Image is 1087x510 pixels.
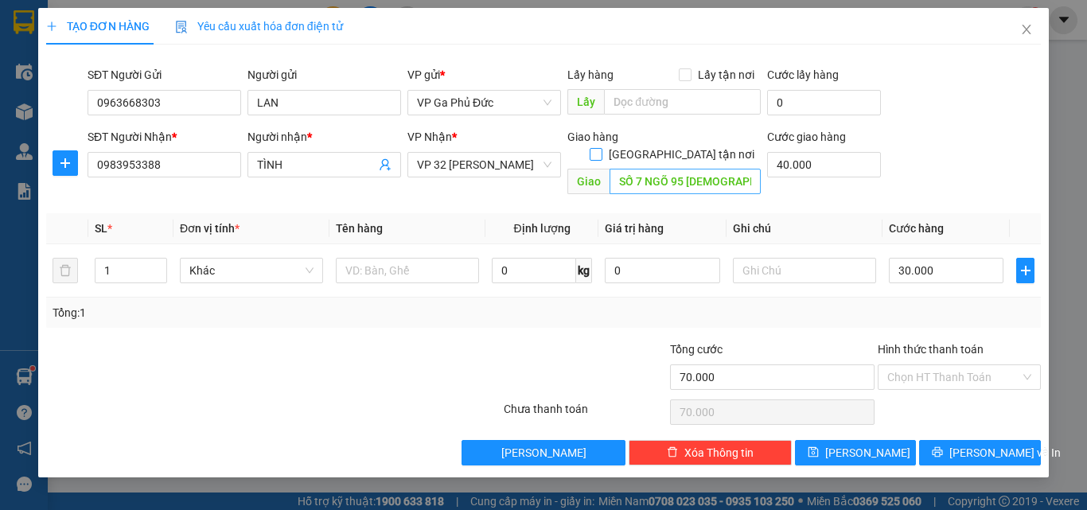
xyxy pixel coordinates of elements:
span: Định lượng [513,222,570,235]
span: Khác [189,259,314,282]
span: Cước hàng [889,222,944,235]
span: close [1020,23,1033,36]
button: plus [53,150,78,176]
input: 0 [605,258,719,283]
label: Cước giao hàng [767,130,846,143]
span: Tên hàng [336,222,383,235]
div: SĐT Người Gửi [88,66,241,84]
button: deleteXóa Thông tin [629,440,792,465]
li: Hotline: 1900400028 [149,87,665,107]
img: icon [175,21,188,33]
input: Ghi Chú [733,258,876,283]
span: VP Nhận [407,130,452,143]
span: Giá trị hàng [605,222,664,235]
span: kg [576,258,592,283]
div: VP gửi [407,66,561,84]
div: SĐT Người Nhận [88,128,241,146]
span: TẠO ĐƠN HÀNG [46,20,150,33]
span: SL [95,222,107,235]
span: [PERSON_NAME] và In [949,444,1061,461]
span: Giao [567,169,610,194]
span: plus [53,157,77,169]
div: Người gửi [247,66,401,84]
div: Chưa thanh toán [502,400,668,428]
div: Người nhận [247,128,401,146]
span: Tổng cước [670,343,723,356]
button: delete [53,258,78,283]
span: Lấy [567,89,604,115]
input: Dọc đường [610,169,761,194]
button: plus [1016,258,1034,283]
span: printer [932,446,943,459]
button: [PERSON_NAME] [462,440,625,465]
th: Ghi chú [727,213,882,244]
input: VD: Bàn, Ghế [336,258,479,283]
b: Công ty TNHH Trọng Hiếu Phú Thọ - Nam Cường Limousine [193,18,621,62]
button: save[PERSON_NAME] [795,440,917,465]
label: Hình thức thanh toán [878,343,984,356]
span: Yêu cầu xuất hóa đơn điện tử [175,20,343,33]
span: VP 32 Mạc Thái Tổ [417,153,551,177]
label: Cước lấy hàng [767,68,839,81]
span: [PERSON_NAME] [501,444,586,461]
span: VP Ga Phủ Đức [417,91,551,115]
span: user-add [379,158,392,171]
span: plus [46,21,57,32]
div: Tổng: 1 [53,304,421,321]
input: Cước lấy hàng [767,90,881,115]
span: Giao hàng [567,130,618,143]
span: plus [1017,264,1034,277]
span: Lấy tận nơi [692,66,761,84]
span: [GEOGRAPHIC_DATA] tận nơi [602,146,761,163]
span: Xóa Thông tin [684,444,754,461]
span: save [808,446,819,459]
input: Dọc đường [604,89,761,115]
span: delete [667,446,678,459]
li: Số nhà [STREET_ADDRESS][PERSON_NAME] [149,67,665,87]
button: Close [1004,8,1049,53]
span: [PERSON_NAME] [825,444,910,461]
button: printer[PERSON_NAME] và In [919,440,1041,465]
span: Lấy hàng [567,68,614,81]
span: Đơn vị tính [180,222,240,235]
input: Cước giao hàng [767,152,881,177]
